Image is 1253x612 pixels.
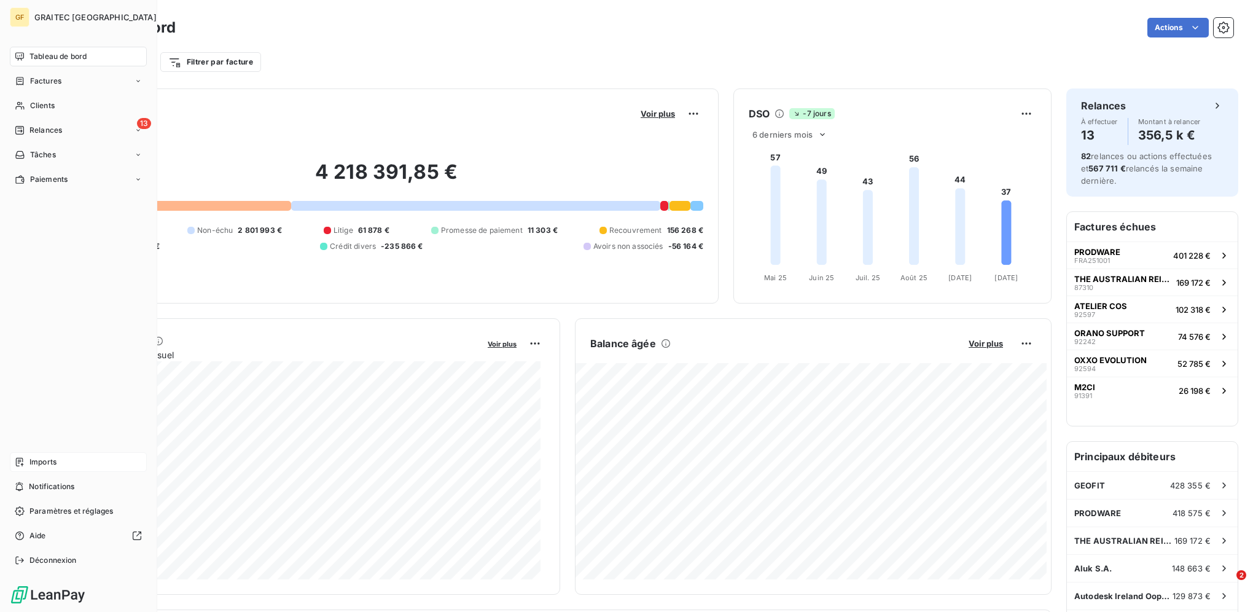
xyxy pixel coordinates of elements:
[752,130,813,139] span: 6 derniers mois
[1067,296,1238,323] button: ATELIER COS92597102 318 €
[809,273,834,282] tspan: Juin 25
[1211,570,1241,600] iframe: Intercom live chat
[69,348,479,361] span: Chiffre d'affaires mensuel
[1177,359,1211,369] span: 52 785 €
[1176,305,1211,315] span: 102 318 €
[1081,125,1118,145] h4: 13
[1138,125,1201,145] h4: 356,5 k €
[1173,508,1211,518] span: 418 575 €
[1074,311,1095,318] span: 92597
[1074,365,1096,372] span: 92594
[590,336,656,351] h6: Balance âgée
[749,106,770,121] h6: DSO
[29,530,46,541] span: Aide
[1173,251,1211,261] span: 401 228 €
[1074,508,1121,518] span: PRODWARE
[641,109,675,119] span: Voir plus
[10,585,86,605] img: Logo LeanPay
[528,225,558,236] span: 11 303 €
[1074,563,1112,573] span: Aluk S.A.
[29,506,113,517] span: Paramètres et réglages
[593,241,663,252] span: Avoirs non associés
[29,125,62,136] span: Relances
[1178,332,1211,342] span: 74 576 €
[856,273,880,282] tspan: Juil. 25
[1074,328,1145,338] span: ORANO SUPPORT
[10,7,29,27] div: GF
[994,273,1018,282] tspan: [DATE]
[30,149,56,160] span: Tâches
[29,51,87,62] span: Tableau de bord
[1067,241,1238,269] button: PRODWAREFRA251001401 228 €
[488,340,517,348] span: Voir plus
[1081,118,1118,125] span: À effectuer
[668,241,703,252] span: -56 164 €
[1067,323,1238,350] button: ORANO SUPPORT9224274 576 €
[29,481,74,492] span: Notifications
[1170,481,1211,490] span: 428 355 €
[1074,536,1174,546] span: THE AUSTRALIAN REINFORCING COMPANY
[965,338,1007,349] button: Voir plus
[1067,377,1238,404] button: M2CI9139126 198 €
[637,108,679,119] button: Voir plus
[969,339,1003,348] span: Voir plus
[667,225,703,236] span: 156 268 €
[764,273,787,282] tspan: Mai 25
[197,225,233,236] span: Non-échu
[238,225,282,236] span: 2 801 993 €
[1074,301,1127,311] span: ATELIER COS
[1179,386,1211,396] span: 26 198 €
[441,225,523,236] span: Promesse de paiement
[330,241,376,252] span: Crédit divers
[1147,18,1209,37] button: Actions
[1074,392,1092,399] span: 91391
[1138,118,1201,125] span: Montant à relancer
[1074,257,1110,264] span: FRA251001
[1074,591,1173,601] span: Autodesk Ireland Ooperations UC
[334,225,353,236] span: Litige
[1176,278,1211,288] span: 169 172 €
[1081,151,1091,161] span: 82
[137,118,151,129] span: 13
[1074,481,1105,490] span: GEOFIT
[34,12,157,22] span: GRAITEC [GEOGRAPHIC_DATA]
[10,526,147,546] a: Aide
[358,225,389,236] span: 61 878 €
[30,76,61,87] span: Factures
[948,273,972,282] tspan: [DATE]
[1074,382,1095,392] span: M2CI
[609,225,662,236] span: Recouvrement
[1172,563,1211,573] span: 148 663 €
[484,338,520,349] button: Voir plus
[1081,98,1126,113] h6: Relances
[1074,355,1147,365] span: OXXO EVOLUTION
[789,108,834,119] span: -7 jours
[1067,350,1238,377] button: OXXO EVOLUTION9259452 785 €
[1067,269,1238,296] button: THE AUSTRALIAN REINFORCING COMPANY87310169 172 €
[1074,284,1093,291] span: 87310
[29,457,57,468] span: Imports
[1067,442,1238,471] h6: Principaux débiteurs
[1174,536,1211,546] span: 169 172 €
[30,174,68,185] span: Paiements
[30,100,55,111] span: Clients
[1067,212,1238,241] h6: Factures échues
[29,555,77,566] span: Déconnexion
[69,160,703,197] h2: 4 218 391,85 €
[381,241,423,252] span: -235 866 €
[900,273,927,282] tspan: Août 25
[1074,338,1096,345] span: 92242
[1081,151,1212,186] span: relances ou actions effectuées et relancés la semaine dernière.
[1088,163,1125,173] span: 567 711 €
[1173,591,1211,601] span: 129 873 €
[1236,570,1246,580] span: 2
[1074,247,1120,257] span: PRODWARE
[160,52,261,72] button: Filtrer par facture
[1074,274,1171,284] span: THE AUSTRALIAN REINFORCING COMPANY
